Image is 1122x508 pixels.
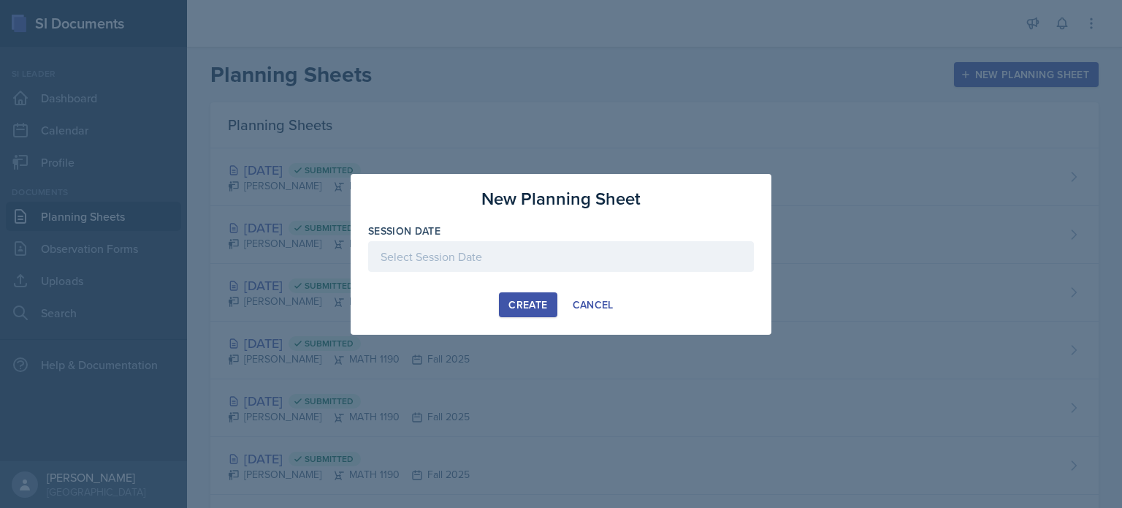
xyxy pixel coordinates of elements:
[481,186,641,212] h3: New Planning Sheet
[563,292,623,317] button: Cancel
[368,224,440,238] label: Session Date
[508,299,547,311] div: Create
[499,292,557,317] button: Create
[573,299,614,311] div: Cancel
